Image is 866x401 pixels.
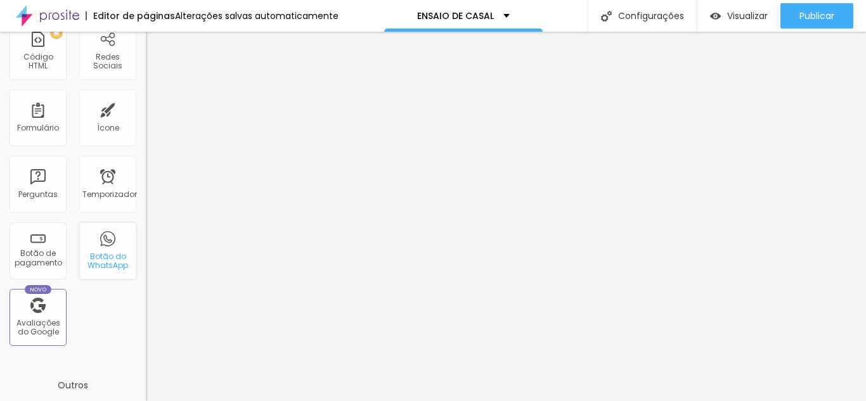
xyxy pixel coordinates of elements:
[175,10,339,22] font: Alterações salvas automaticamente
[30,286,47,293] font: Novo
[146,32,866,401] iframe: Editor
[799,10,834,22] font: Publicar
[417,10,494,22] font: ENSAIO DE CASAL
[710,11,721,22] img: view-1.svg
[17,122,59,133] font: Formulário
[87,251,128,271] font: Botão do WhatsApp
[58,379,88,391] font: Outros
[727,10,768,22] font: Visualizar
[93,10,175,22] font: Editor de páginas
[18,189,58,200] font: Perguntas
[618,10,684,22] font: Configurações
[82,189,137,200] font: Temporizador
[601,11,612,22] img: Ícone
[15,248,62,267] font: Botão de pagamento
[16,317,60,337] font: Avaliações do Google
[697,3,780,29] button: Visualizar
[23,51,53,71] font: Código HTML
[97,122,119,133] font: Ícone
[780,3,853,29] button: Publicar
[93,51,122,71] font: Redes Sociais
